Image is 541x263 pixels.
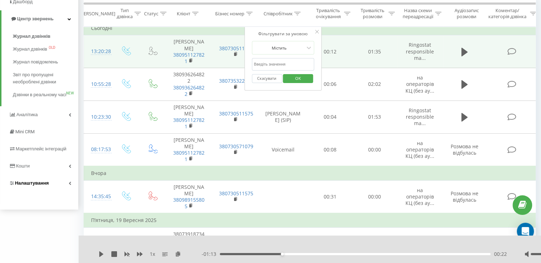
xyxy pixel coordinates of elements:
td: [PERSON_NAME] [166,100,212,133]
a: Журнал дзвінківOLD [13,43,78,56]
a: 380989155805 [173,196,205,210]
a: Звіт про пропущені необроблені дзвінки [13,68,78,88]
div: Тип дзвінка [117,7,133,20]
td: [PERSON_NAME] [166,35,212,68]
a: 380951127821 [173,149,205,163]
td: 00:08 [308,133,352,166]
td: 01:35 [352,35,397,68]
div: 13:20:28 [91,45,105,58]
td: Сьогодні [84,21,539,35]
button: OK [283,74,313,83]
div: 14:35:45 [91,190,105,203]
div: Open Intercom Messenger [517,223,534,240]
div: Accessibility label [281,253,284,256]
a: 380730511575 [219,190,253,197]
span: Маркетплейс інтеграцій [16,146,67,151]
span: Ringostat responsible ma... [406,41,434,61]
td: 00:06 [308,68,352,101]
td: [PERSON_NAME] [166,133,212,166]
a: 380951127821 [173,51,205,65]
a: Журнал дзвінків [13,30,78,43]
span: Ringostat responsible ma... [406,107,434,127]
div: Тривалість очікування [314,7,342,20]
td: 00:07 [308,227,352,260]
td: 00:11 [352,227,397,260]
td: 00:00 [352,133,397,166]
span: на операторів КЦ (без ау... [405,187,434,206]
span: 00:22 [494,251,507,258]
span: Mini CRM [15,129,35,134]
span: Аналiтика [16,112,38,117]
a: 380735322573 [219,77,253,84]
span: Розмова не відбулась [451,190,478,203]
td: 02:02 [352,68,397,101]
div: Коментар/категорія дзвінка [487,7,528,20]
span: на операторів КЦ (без ау... [405,74,434,94]
span: Дзвінки в реальному часі [13,91,66,98]
td: [PERSON_NAME] (SIP) [258,100,308,133]
span: Журнал повідомлень [13,58,58,66]
div: Клієнт [177,10,190,16]
a: 380730511575 [219,110,253,117]
span: Розмова не відбулась [451,143,478,156]
td: 00:00 [352,180,397,213]
div: Співробітник [263,10,292,16]
div: Статус [144,10,158,16]
span: Кошти [16,163,30,169]
div: Бізнес номер [215,10,244,16]
span: на операторів КЦ (без ау... [405,234,434,253]
a: Центр звернень [1,10,78,27]
a: 380730571079 [219,143,253,150]
span: OK [288,73,308,84]
span: 1 x [150,251,155,258]
input: Введіть значення [252,58,314,71]
div: 10:55:28 [91,77,105,91]
a: Журнал повідомлень [13,56,78,68]
div: Аудіозапис розмови [449,7,484,20]
span: Журнал дзвінків [13,46,47,53]
a: 380936264822 [173,84,205,97]
td: 00:04 [308,100,352,133]
span: Журнал дзвінків [13,33,51,40]
td: 380936264822 [166,68,212,101]
td: Voicemail [258,133,308,166]
div: Назва схеми переадресації [403,7,433,20]
td: 01:53 [352,100,397,133]
a: Дзвінки в реальному часіNEW [13,88,78,101]
div: [PERSON_NAME] [79,10,115,16]
a: 380730511575 [219,45,253,52]
td: Вчора [84,166,539,180]
span: на операторів КЦ (без ау... [405,140,434,159]
div: 08:17:53 [91,143,105,156]
td: П’ятниця, 19 Вересня 2025 [84,213,539,227]
a: 380951127821 [173,117,205,130]
td: 00:31 [308,180,352,213]
button: Скасувати [252,74,282,83]
span: - 01:13 [202,251,220,258]
td: 380739187348 [166,227,212,260]
span: Центр звернень [17,16,53,21]
div: Фільтрувати за умовою [252,30,314,37]
td: [PERSON_NAME] (SIP) [258,227,308,260]
span: Налаштування [15,180,49,186]
div: 10:23:30 [91,110,105,124]
td: 00:12 [308,35,352,68]
td: [PERSON_NAME] [166,180,212,213]
div: Тривалість розмови [359,7,387,20]
span: Звіт про пропущені необроблені дзвінки [13,71,75,86]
